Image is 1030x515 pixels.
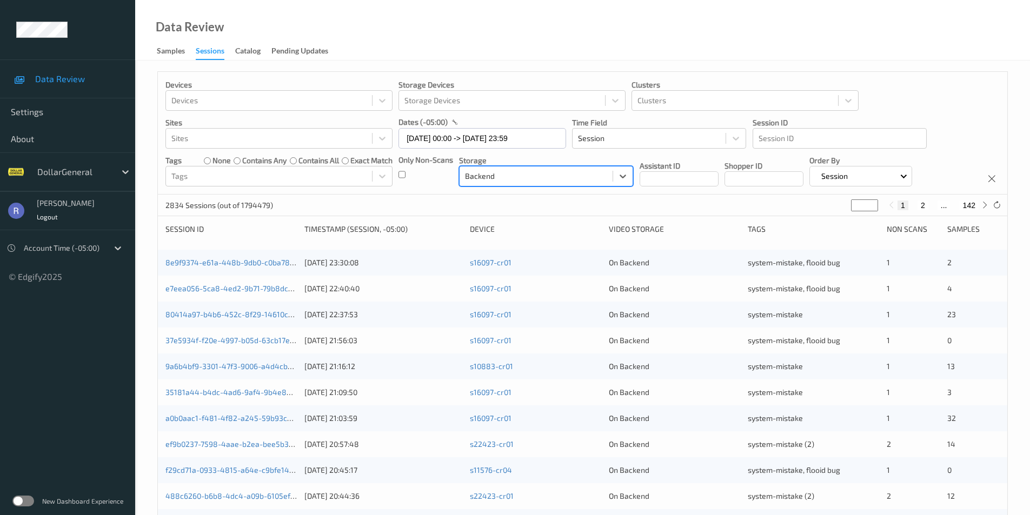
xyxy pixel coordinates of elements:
[165,336,311,345] a: 37e5934f-f20e-4997-b05d-63cb17e256b6
[165,387,315,397] a: 35181a44-b4dc-4ad6-9af4-9b4e8ed14e0f
[470,439,514,449] a: s22423-cr01
[818,171,852,182] p: Session
[809,155,913,166] p: Order By
[609,257,740,268] div: On Backend
[947,310,956,319] span: 23
[165,284,313,293] a: e7eea056-5ca8-4ed2-9b71-79b8dc7eaec0
[470,387,511,397] a: s16097-cr01
[887,439,891,449] span: 2
[304,465,462,476] div: [DATE] 20:45:17
[887,413,890,423] span: 1
[748,362,803,371] span: system-mistake
[748,258,840,267] span: system-mistake, flooid bug
[398,117,448,128] p: dates (-05:00)
[748,310,803,319] span: system-mistake
[887,224,939,235] div: Non Scans
[887,310,890,319] span: 1
[632,79,859,90] p: Clusters
[165,224,297,235] div: Session ID
[304,283,462,294] div: [DATE] 22:40:40
[887,284,890,293] span: 1
[459,155,633,166] p: Storage
[572,117,746,128] p: Time Field
[609,361,740,372] div: On Backend
[748,491,814,500] span: system-mistake (2)
[938,200,951,210] button: ...
[235,44,271,59] a: Catalog
[271,44,339,59] a: Pending Updates
[609,465,740,476] div: On Backend
[470,336,511,345] a: s16097-cr01
[165,413,310,423] a: a0b0aac1-f481-4f82-a245-59b93ccf2733
[156,22,224,32] div: Data Review
[165,79,393,90] p: Devices
[304,491,462,501] div: [DATE] 20:44:36
[165,362,313,371] a: 9a6b4bf9-3301-47f3-9006-a4d4cb13c643
[304,335,462,346] div: [DATE] 21:56:03
[748,284,840,293] span: system-mistake, flooid bug
[298,155,339,166] label: contains all
[640,160,719,171] p: Assistant ID
[470,258,511,267] a: s16097-cr01
[304,224,462,235] div: Timestamp (Session, -05:00)
[304,361,462,372] div: [DATE] 21:16:12
[398,79,626,90] p: Storage Devices
[470,413,511,423] a: s16097-cr01
[196,45,224,60] div: Sessions
[165,439,314,449] a: ef9b0237-7598-4aae-b2ea-bee5b32eed07
[165,258,317,267] a: 8e9f9374-e61a-448b-9db0-c0ba78e68d89
[242,155,287,166] label: contains any
[609,283,740,294] div: On Backend
[196,44,235,60] a: Sessions
[212,155,231,166] label: none
[748,336,840,345] span: system-mistake, flooid bug
[470,465,512,474] a: s11576-cr04
[304,257,462,268] div: [DATE] 23:30:08
[165,117,393,128] p: Sites
[470,362,513,371] a: s10883-cr01
[918,200,928,210] button: 2
[350,155,393,166] label: exact match
[898,200,908,210] button: 1
[887,336,890,345] span: 1
[304,439,462,450] div: [DATE] 20:57:48
[947,362,955,371] span: 13
[947,284,952,293] span: 4
[609,335,740,346] div: On Backend
[609,224,740,235] div: Video Storage
[304,309,462,320] div: [DATE] 22:37:53
[887,465,890,474] span: 1
[887,491,891,500] span: 2
[748,413,803,423] span: system-mistake
[470,224,601,235] div: Device
[165,200,273,211] p: 2834 Sessions (out of 1794479)
[609,387,740,398] div: On Backend
[165,310,309,319] a: 80414a97-b4b6-452c-8f29-14610cff3daf
[947,258,952,267] span: 2
[271,45,328,59] div: Pending Updates
[157,45,185,59] div: Samples
[887,362,890,371] span: 1
[960,200,979,210] button: 142
[748,387,803,397] span: system-mistake
[235,45,261,59] div: Catalog
[157,44,196,59] a: Samples
[470,284,511,293] a: s16097-cr01
[887,387,890,397] span: 1
[470,491,514,500] a: s22423-cr01
[748,465,840,474] span: system-mistake, flooid bug
[165,491,316,500] a: 488c6260-b6b8-4dc4-a09b-6105ef8b27b7
[947,336,952,345] span: 0
[947,224,1000,235] div: Samples
[609,439,740,450] div: On Backend
[725,160,803,171] p: Shopper ID
[748,439,814,449] span: system-mistake (2)
[609,309,740,320] div: On Backend
[470,310,511,319] a: s16097-cr01
[947,465,952,474] span: 0
[748,224,879,235] div: Tags
[398,155,453,165] p: Only Non-Scans
[947,491,955,500] span: 12
[947,387,952,397] span: 3
[947,413,956,423] span: 32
